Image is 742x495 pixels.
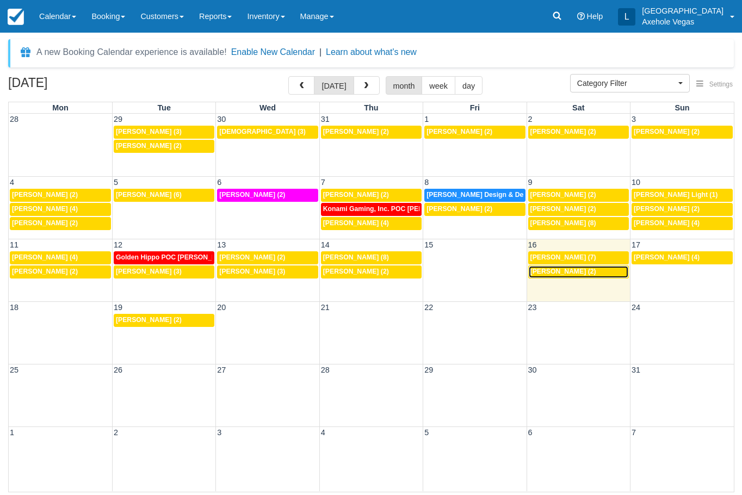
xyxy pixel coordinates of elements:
[320,428,326,437] span: 4
[157,103,171,112] span: Tue
[113,240,123,249] span: 12
[219,253,285,261] span: [PERSON_NAME] (2)
[426,205,492,213] span: [PERSON_NAME] (2)
[12,268,78,275] span: [PERSON_NAME] (2)
[320,115,331,123] span: 31
[321,189,422,202] a: [PERSON_NAME] (2)
[9,428,15,437] span: 1
[587,12,603,21] span: Help
[527,115,534,123] span: 2
[528,126,629,139] a: [PERSON_NAME] (2)
[12,219,78,227] span: [PERSON_NAME] (2)
[572,103,584,112] span: Sat
[424,126,525,139] a: [PERSON_NAME] (2)
[259,103,276,112] span: Wed
[8,76,146,96] h2: [DATE]
[709,81,733,88] span: Settings
[632,203,733,216] a: [PERSON_NAME] (2)
[630,428,637,437] span: 7
[321,126,422,139] a: [PERSON_NAME] (2)
[634,253,700,261] span: [PERSON_NAME] (4)
[470,103,480,112] span: Fri
[321,265,422,279] a: [PERSON_NAME] (2)
[423,366,434,374] span: 29
[217,251,318,264] a: [PERSON_NAME] (2)
[219,268,285,275] span: [PERSON_NAME] (3)
[577,13,585,20] i: Help
[319,47,321,57] span: |
[527,303,538,312] span: 23
[424,189,525,202] a: [PERSON_NAME] Design & Development POC [PERSON_NAME] & [PERSON_NAME] (77)
[527,178,534,187] span: 9
[675,103,689,112] span: Sun
[424,203,525,216] a: [PERSON_NAME] (2)
[9,178,15,187] span: 4
[323,219,389,227] span: [PERSON_NAME] (4)
[321,203,422,216] a: Konami Gaming, Inc. POC [PERSON_NAME] (48)
[323,128,389,135] span: [PERSON_NAME] (2)
[116,253,247,261] span: Golden Hippo POC [PERSON_NAME] (51)
[422,76,455,95] button: week
[114,189,214,202] a: [PERSON_NAME] (6)
[320,178,326,187] span: 7
[320,366,331,374] span: 28
[634,219,700,227] span: [PERSON_NAME] (4)
[114,126,214,139] a: [PERSON_NAME] (3)
[423,178,430,187] span: 8
[116,128,182,135] span: [PERSON_NAME] (3)
[530,191,596,199] span: [PERSON_NAME] (2)
[528,251,629,264] a: [PERSON_NAME] (7)
[320,303,331,312] span: 21
[216,115,227,123] span: 30
[314,76,354,95] button: [DATE]
[323,253,389,261] span: [PERSON_NAME] (8)
[386,76,423,95] button: month
[530,128,596,135] span: [PERSON_NAME] (2)
[530,268,596,275] span: [PERSON_NAME] (2)
[577,78,676,89] span: Category Filter
[217,126,318,139] a: [DEMOGRAPHIC_DATA] (3)
[10,265,111,279] a: [PERSON_NAME] (2)
[642,16,724,27] p: Axehole Vegas
[113,366,123,374] span: 26
[116,316,182,324] span: [PERSON_NAME] (2)
[113,115,123,123] span: 29
[630,366,641,374] span: 31
[527,240,538,249] span: 16
[113,428,119,437] span: 2
[10,217,111,230] a: [PERSON_NAME] (2)
[528,265,629,279] a: [PERSON_NAME] (2)
[113,178,119,187] span: 5
[632,217,733,230] a: [PERSON_NAME] (4)
[216,428,222,437] span: 3
[216,303,227,312] span: 20
[216,240,227,249] span: 13
[10,189,111,202] a: [PERSON_NAME] (2)
[219,128,306,135] span: [DEMOGRAPHIC_DATA] (3)
[12,253,78,261] span: [PERSON_NAME] (4)
[634,191,718,199] span: [PERSON_NAME] Light (1)
[323,191,389,199] span: [PERSON_NAME] (2)
[321,251,422,264] a: [PERSON_NAME] (8)
[630,303,641,312] span: 24
[52,103,69,112] span: Mon
[630,240,641,249] span: 17
[323,268,389,275] span: [PERSON_NAME] (2)
[618,8,635,26] div: L
[217,189,318,202] a: [PERSON_NAME] (2)
[530,205,596,213] span: [PERSON_NAME] (2)
[113,303,123,312] span: 19
[321,217,422,230] a: [PERSON_NAME] (4)
[231,47,315,58] button: Enable New Calendar
[9,115,20,123] span: 28
[216,178,222,187] span: 6
[114,140,214,153] a: [PERSON_NAME] (2)
[114,265,214,279] a: [PERSON_NAME] (3)
[8,9,24,25] img: checkfront-main-nav-mini-logo.png
[12,205,78,213] span: [PERSON_NAME] (4)
[423,428,430,437] span: 5
[323,205,477,213] span: Konami Gaming, Inc. POC [PERSON_NAME] (48)
[530,219,596,227] span: [PERSON_NAME] (8)
[10,203,111,216] a: [PERSON_NAME] (4)
[217,265,318,279] a: [PERSON_NAME] (3)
